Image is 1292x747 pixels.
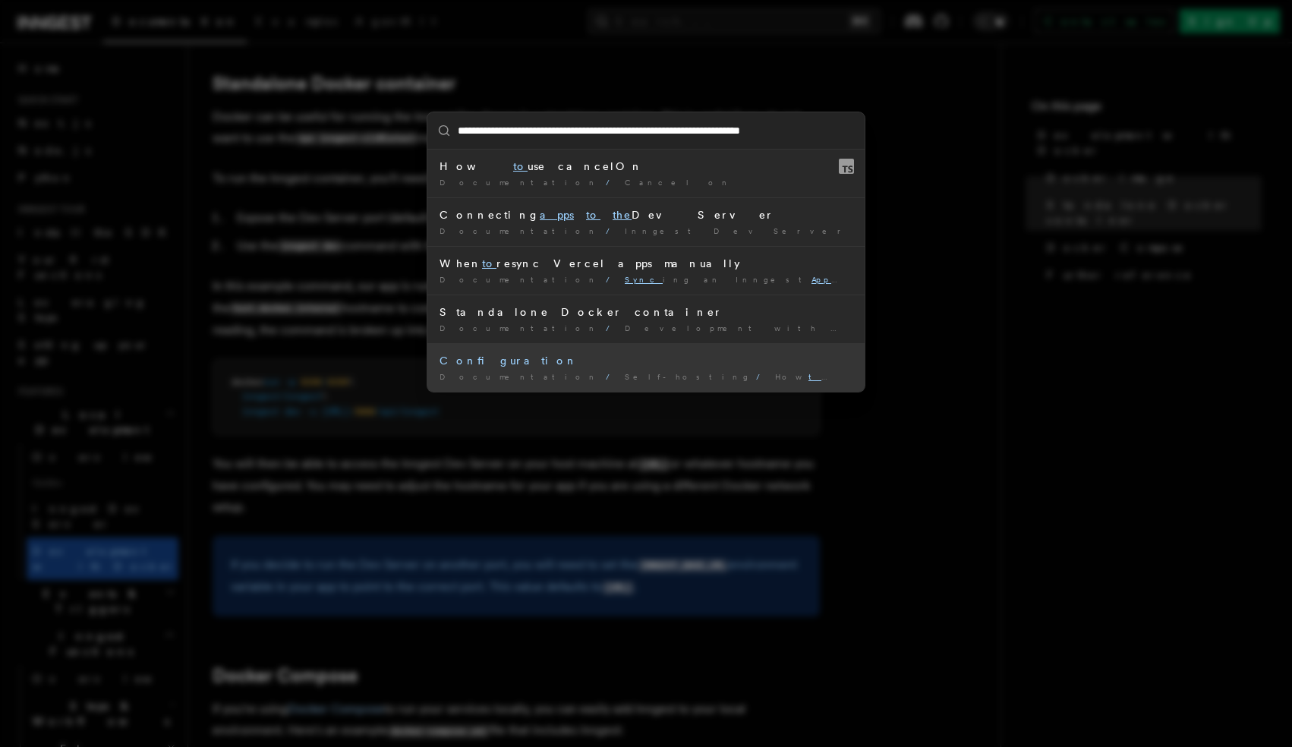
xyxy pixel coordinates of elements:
[440,372,600,381] span: Documentation
[606,372,619,381] span: /
[625,372,750,381] span: Self-hosting
[606,323,619,333] span: /
[625,226,850,235] span: Inngest Dev Server
[811,275,849,284] mark: App
[606,226,619,235] span: /
[613,209,632,221] mark: the
[440,226,600,235] span: Documentation
[540,209,574,221] mark: apps
[440,275,600,284] span: Documentation
[756,372,769,381] span: /
[775,372,1026,381] span: How self-host Inngest
[513,160,528,172] mark: to
[482,257,496,269] mark: to
[440,207,852,222] div: Connecting Dev Server
[440,323,600,333] span: Documentation
[808,372,840,381] mark: to
[625,275,849,284] span: ing an Inngest
[440,256,852,271] div: When resync Vercel apps manually
[625,323,911,333] span: Development with Docker
[440,159,852,174] div: How use cancelOn
[440,353,852,368] div: Configuration
[625,275,663,284] mark: Sync
[586,209,600,221] mark: to
[606,178,619,187] span: /
[440,304,852,320] div: Standalone Docker container
[606,275,619,284] span: /
[625,178,733,187] span: Cancel on
[440,178,600,187] span: Documentation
